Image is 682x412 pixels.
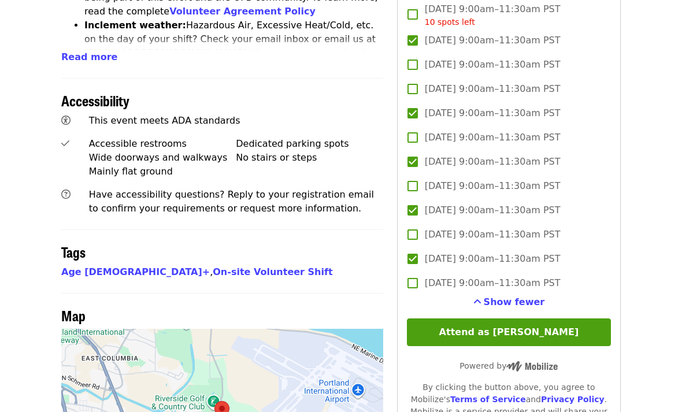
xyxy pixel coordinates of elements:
[89,151,236,165] div: Wide doorways and walkways
[169,6,316,17] a: Volunteer Agreement Policy
[425,228,561,242] span: [DATE] 9:00am–11:30am PST
[213,266,332,277] a: On-site Volunteer Shift
[425,131,561,144] span: [DATE] 9:00am–11:30am PST
[89,115,240,126] span: This event meets ADA standards
[61,305,86,325] span: Map
[61,242,86,262] span: Tags
[425,58,561,72] span: [DATE] 9:00am–11:30am PST
[425,2,561,28] span: [DATE] 9:00am–11:30am PST
[425,34,561,47] span: [DATE] 9:00am–11:30am PST
[506,361,558,372] img: Powered by Mobilize
[61,90,129,110] span: Accessibility
[425,106,561,120] span: [DATE] 9:00am–11:30am PST
[425,252,561,266] span: [DATE] 9:00am–11:30am PST
[425,17,475,27] span: 10 spots left
[89,137,236,151] div: Accessible restrooms
[89,165,236,179] div: Mainly flat ground
[425,179,561,193] span: [DATE] 9:00am–11:30am PST
[541,395,605,404] a: Privacy Policy
[84,18,383,88] li: Hazardous Air, Excessive Heat/Cold, etc. on the day of your shift? Check your email inbox or emai...
[484,296,545,307] span: Show fewer
[61,51,117,62] span: Read more
[61,189,71,200] i: question-circle icon
[407,318,611,346] button: Attend as [PERSON_NAME]
[425,276,561,290] span: [DATE] 9:00am–11:30am PST
[459,361,558,370] span: Powered by
[61,50,117,64] button: Read more
[61,138,69,149] i: check icon
[425,82,561,96] span: [DATE] 9:00am–11:30am PST
[425,155,561,169] span: [DATE] 9:00am–11:30am PST
[450,395,526,404] a: Terms of Service
[61,115,71,126] i: universal-access icon
[473,295,545,309] button: See more timeslots
[425,203,561,217] span: [DATE] 9:00am–11:30am PST
[61,266,213,277] span: ,
[236,151,383,165] div: No stairs or steps
[84,20,186,31] strong: Inclement weather:
[89,189,374,214] span: Have accessibility questions? Reply to your registration email to confirm your requirements or re...
[61,266,210,277] a: Age [DEMOGRAPHIC_DATA]+
[236,137,383,151] div: Dedicated parking spots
